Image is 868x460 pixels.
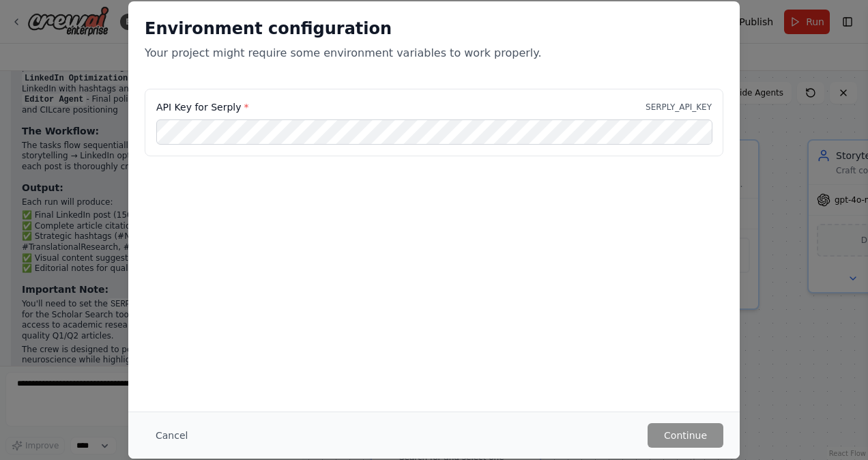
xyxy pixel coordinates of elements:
[156,100,248,114] label: API Key for Serply
[145,45,723,61] p: Your project might require some environment variables to work properly.
[145,18,723,40] h2: Environment configuration
[145,423,199,448] button: Cancel
[646,102,712,113] p: SERPLY_API_KEY
[648,423,723,448] button: Continue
